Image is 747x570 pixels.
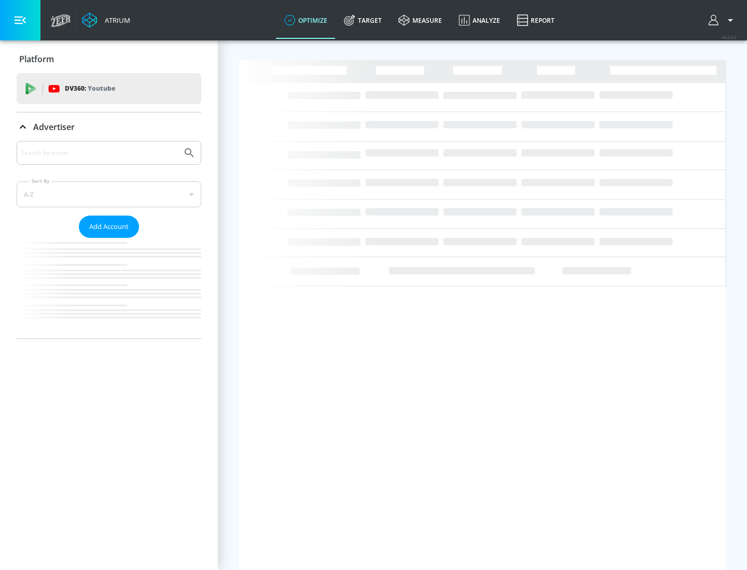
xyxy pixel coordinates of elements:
a: Target [336,2,390,39]
p: Platform [19,53,54,65]
a: Report [508,2,563,39]
span: Add Account [89,221,129,233]
a: optimize [276,2,336,39]
a: Atrium [82,12,130,28]
p: DV360: [65,83,115,94]
div: Advertiser [17,112,201,141]
div: DV360: Youtube [17,73,201,104]
span: v 4.24.0 [722,34,737,40]
a: measure [390,2,450,39]
a: Analyze [450,2,508,39]
button: Add Account [79,216,139,238]
label: Sort By [30,178,52,184]
div: Atrium [101,16,130,25]
p: Youtube [88,83,115,94]
div: A-Z [17,181,201,207]
div: Platform [17,45,201,74]
div: Advertiser [17,141,201,338]
p: Advertiser [33,121,75,133]
input: Search by name [21,146,178,160]
nav: list of Advertiser [17,238,201,338]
